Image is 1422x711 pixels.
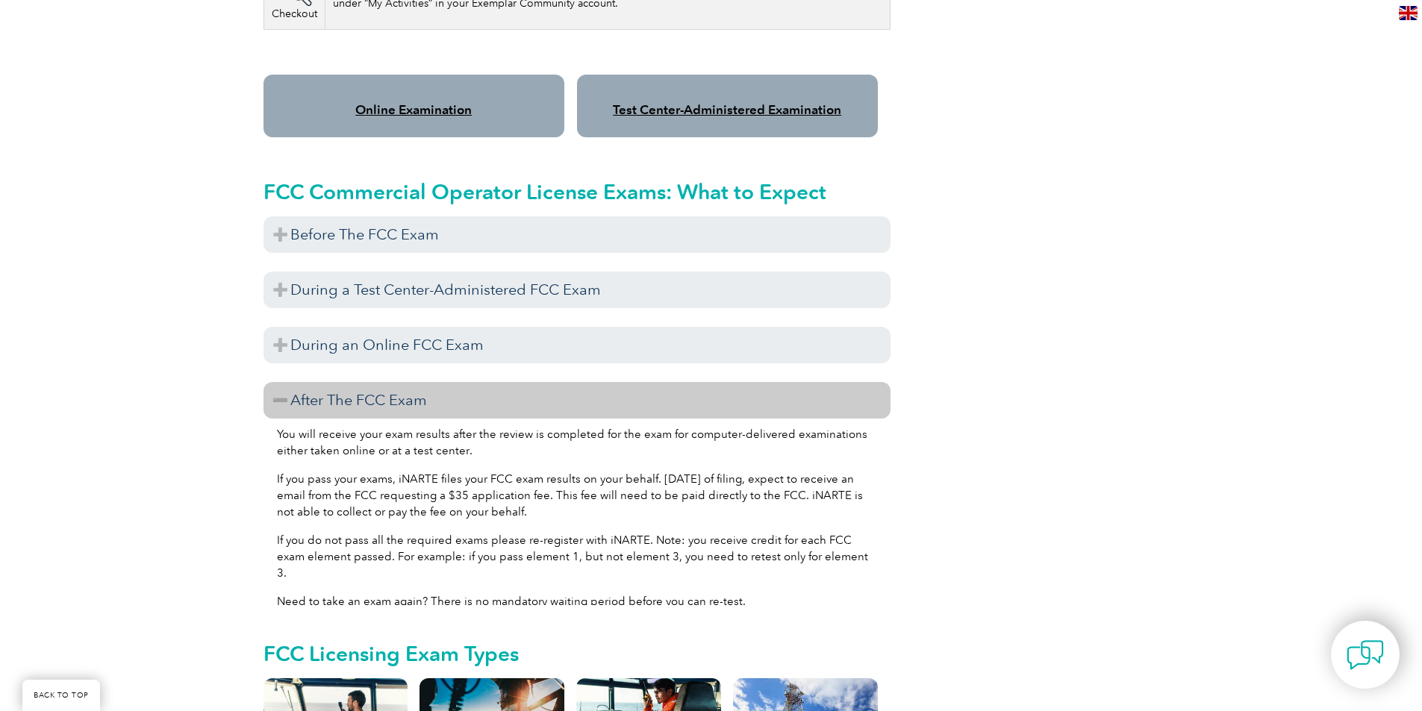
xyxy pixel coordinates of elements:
[263,327,891,363] h3: During an Online FCC Exam
[613,102,841,117] a: Test Center-Administered Examination
[1399,6,1418,20] img: en
[355,102,472,117] a: Online Examination
[263,272,891,308] h3: During a Test Center-Administered FCC Exam
[263,642,891,665] h2: FCC Licensing Exam Types
[22,680,100,711] a: BACK TO TOP
[277,426,877,459] p: You will receive your exam results after the review is completed for the exam for computer-delive...
[277,471,877,520] p: If you pass your exams, iNARTE files your FCC exam results on your behalf. [DATE] of filing, expe...
[277,593,877,610] p: Need to take an exam again? There is no mandatory waiting period before you can re-test.
[1347,636,1384,674] img: contact-chat.png
[263,216,891,253] h3: Before The FCC Exam
[263,382,891,419] h3: After The FCC Exam
[277,532,877,581] p: If you do not pass all the required exams please re-register with iNARTE. Note: you receive credi...
[263,180,891,204] h2: FCC Commercial Operator License Exams: What to Expect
